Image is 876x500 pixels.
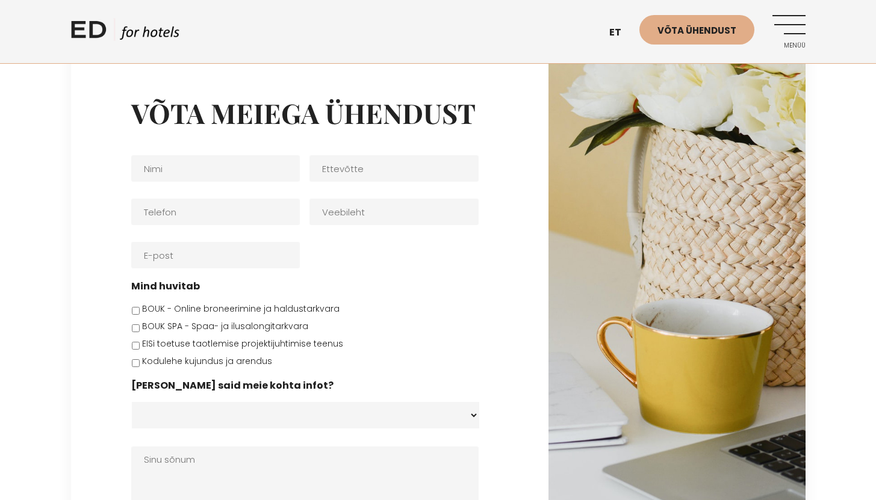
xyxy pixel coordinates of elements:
[772,42,806,49] span: Menüü
[131,199,300,225] input: Telefon
[142,303,340,315] label: BOUK - Online broneerimine ja haldustarkvara
[131,280,200,293] label: Mind huvitab
[131,380,334,392] label: [PERSON_NAME] said meie kohta infot?
[131,155,300,182] input: Nimi
[142,338,343,350] label: EISi toetuse taotlemise projektijuhtimise teenus
[309,199,479,225] input: Veebileht
[131,242,300,268] input: E-post
[639,15,754,45] a: Võta ühendust
[142,320,308,333] label: BOUK SPA - Spaa- ja ilusalongitarkvara
[772,15,806,48] a: Menüü
[142,355,272,368] label: Kodulehe kujundus ja arendus
[131,96,488,129] h2: Võta meiega ühendust
[71,18,179,48] a: ED HOTELS
[309,155,479,182] input: Ettevõtte
[603,18,639,48] a: et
